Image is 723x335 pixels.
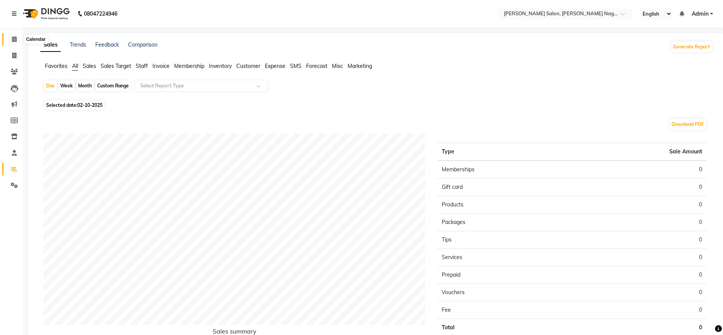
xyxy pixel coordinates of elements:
[58,81,75,91] div: Week
[174,63,204,69] span: Membership
[572,301,707,319] td: 0
[152,63,170,69] span: Invoice
[72,63,78,69] span: All
[572,284,707,301] td: 0
[95,41,119,48] a: Feedback
[437,249,572,266] td: Services
[83,63,96,69] span: Sales
[572,214,707,231] td: 0
[572,196,707,214] td: 0
[437,179,572,196] td: Gift card
[437,161,572,179] td: Memberships
[332,63,343,69] span: Misc
[348,63,372,69] span: Marketing
[44,81,57,91] div: Day
[692,10,709,18] span: Admin
[437,214,572,231] td: Packages
[45,63,67,69] span: Favorites
[136,63,148,69] span: Staff
[290,63,301,69] span: SMS
[572,143,707,161] th: Sale Amount
[95,81,131,91] div: Custom Range
[265,63,285,69] span: Expense
[236,63,260,69] span: Customer
[70,41,86,48] a: Trends
[671,42,712,52] button: Generate Report
[101,63,131,69] span: Sales Target
[24,35,47,44] div: Calendar
[437,301,572,319] td: Fee
[437,231,572,249] td: Tips
[19,3,72,24] img: logo
[437,266,572,284] td: Prepaid
[437,143,572,161] th: Type
[128,41,157,48] a: Comparison
[572,266,707,284] td: 0
[76,81,94,91] div: Month
[572,231,707,249] td: 0
[572,161,707,179] td: 0
[44,100,104,110] span: Selected date:
[437,284,572,301] td: Vouchers
[209,63,232,69] span: Inventory
[572,249,707,266] td: 0
[306,63,327,69] span: Forecast
[77,102,103,108] span: 02-10-2025
[572,179,707,196] td: 0
[84,3,117,24] b: 08047224946
[670,119,706,130] button: Download PDF
[437,196,572,214] td: Products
